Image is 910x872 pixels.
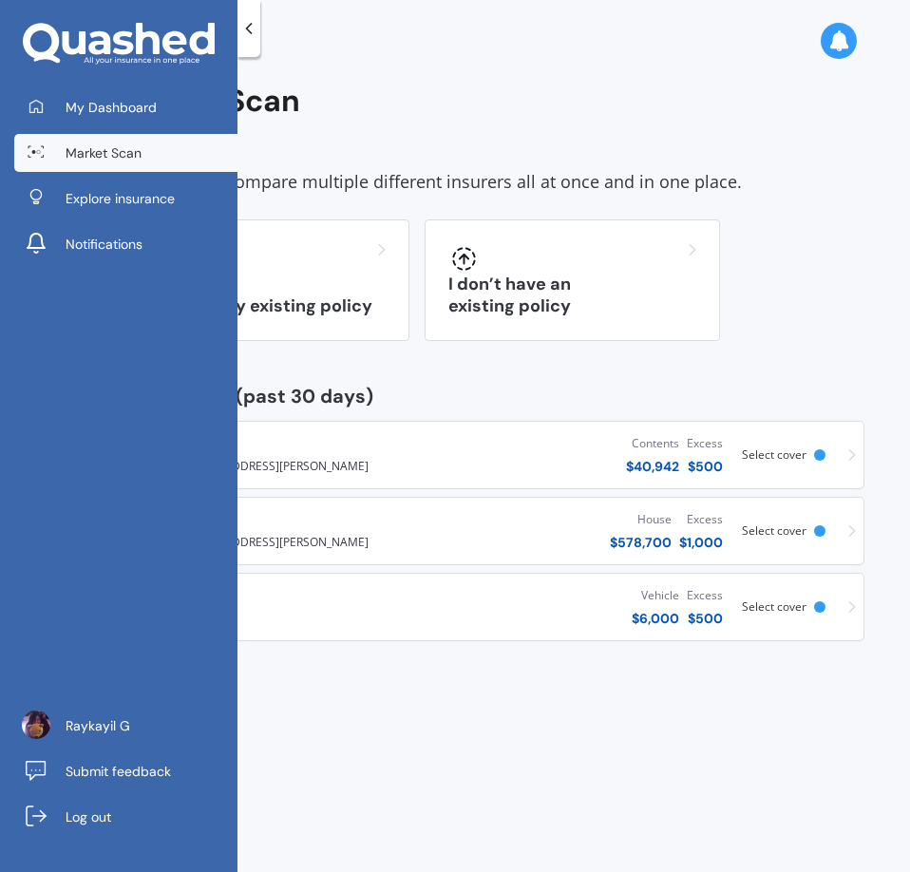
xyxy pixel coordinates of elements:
[114,387,864,406] div: Market Scan (past 30 days)
[610,533,672,552] div: $ 578,700
[687,609,723,628] div: $ 500
[687,586,723,605] div: Excess
[114,497,864,565] a: House[STREET_ADDRESS][PERSON_NAME]House$578,700Excess$1,000Select cover
[679,510,723,529] div: Excess
[742,446,806,463] span: Select cover
[66,716,130,735] span: Raykayil G
[66,143,142,162] span: Market Scan
[138,295,386,317] h3: Compare my existing policy
[14,798,237,836] a: Log out
[66,98,157,117] span: My Dashboard
[114,168,864,197] div: Allows you to compare multiple different insurers all at once and in one place.
[14,707,237,745] a: Raykayil G
[14,88,237,126] a: My Dashboard
[687,434,723,453] div: Excess
[66,235,142,254] span: Notifications
[626,434,679,453] div: Contents
[114,421,864,489] a: Contents[STREET_ADDRESS][PERSON_NAME]Contents$40,942Excess$500Select cover
[66,807,111,826] span: Log out
[14,134,237,172] a: Market Scan
[176,605,432,628] div: LAL716
[22,711,50,739] img: ACg8ocLhSyn-JxdWDJ2IWD7yzvVHxIPu8h2iyjjMLUyMPhYvSdynrYM=s96-c
[66,189,175,208] span: Explore insurance
[626,457,679,476] div: $ 40,942
[176,453,432,476] div: [STREET_ADDRESS][PERSON_NAME]
[742,522,806,539] span: Select cover
[632,609,679,628] div: $ 6,000
[14,752,237,790] a: Submit feedback
[632,586,679,605] div: Vehicle
[114,84,864,138] div: Market Scan
[14,180,237,218] a: Explore insurance
[66,762,171,781] span: Submit feedback
[176,529,432,552] div: [STREET_ADDRESS][PERSON_NAME]
[448,274,696,317] h3: I don’t have an existing policy
[687,457,723,476] div: $ 500
[14,225,237,263] a: Notifications
[679,533,723,552] div: $ 1,000
[114,573,864,641] a: VehicleLAL716Vehicle$6,000Excess$500Select cover
[742,598,806,615] span: Select cover
[610,510,672,529] div: House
